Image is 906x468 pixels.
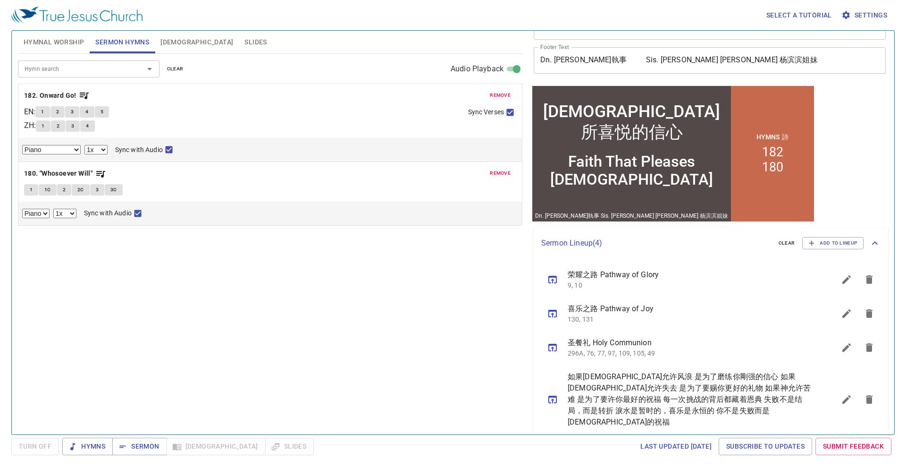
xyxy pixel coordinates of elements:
[490,169,511,178] span: remove
[24,168,106,179] button: 180. "Whosoever Will"
[24,90,90,102] button: 182. Onward Go!
[160,36,233,48] span: [DEMOGRAPHIC_DATA]
[85,108,88,116] span: 4
[24,168,92,179] b: 180. "Whosoever Will"
[143,62,156,76] button: Open
[484,90,516,101] button: remove
[65,106,79,118] button: 3
[161,63,189,75] button: clear
[44,186,51,194] span: 1C
[779,239,795,247] span: clear
[244,36,267,48] span: Slides
[568,303,813,315] span: 喜乐之路 Pathway of Joy
[51,120,65,132] button: 2
[57,122,59,130] span: 2
[39,184,57,196] button: 1C
[802,237,864,249] button: Add to Lineup
[530,84,816,224] iframe: from-child
[24,106,35,118] p: EN :
[24,120,36,131] p: ZH :
[105,184,123,196] button: 3C
[66,120,80,132] button: 3
[839,7,891,24] button: Settings
[568,269,813,281] span: 荣耀之路 Pathway of Glory
[84,145,108,154] select: Playback Rate
[568,281,813,290] p: 9, 10
[11,7,143,24] img: True Jesus Church
[96,186,99,194] span: 3
[568,349,813,358] p: 296A, 76, 77, 97, 109, 105, 49
[35,106,50,118] button: 1
[763,7,836,24] button: Select a tutorial
[468,107,504,117] span: Sync Verses
[120,441,159,452] span: Sermon
[726,441,805,452] span: Subscribe to Updates
[80,120,94,132] button: 4
[101,108,103,116] span: 5
[84,208,132,218] span: Sync with Audio
[719,438,812,455] a: Subscribe to Updates
[167,65,184,73] span: clear
[56,108,59,116] span: 2
[568,337,813,349] span: 圣餐礼 Holy Communion
[115,145,163,155] span: Sync with Audio
[36,120,50,132] button: 1
[112,438,167,455] button: Sermon
[568,371,813,428] span: 如果[DEMOGRAPHIC_DATA]允许风浪 是为了磨练你剛强的信心 如果[DEMOGRAPHIC_DATA]允许失去 是为了要赐你更好的礼物 如果神允许苦难 是为了要许你最好的祝福 每一次...
[77,186,84,194] span: 2C
[637,438,715,455] a: Last updated [DATE]
[50,106,65,118] button: 2
[70,441,105,452] span: Hymns
[53,209,76,218] select: Playback Rate
[541,238,771,249] p: Sermon Lineup ( 4 )
[773,238,801,249] button: clear
[86,122,89,130] span: 4
[95,106,109,118] button: 5
[808,239,857,247] span: Add to Lineup
[71,108,74,116] span: 3
[490,91,511,100] span: remove
[640,441,712,452] span: Last updated [DATE]
[843,9,887,21] span: Settings
[815,438,891,455] a: Submit Feedback
[57,184,71,196] button: 2
[42,122,44,130] span: 1
[80,106,94,118] button: 4
[63,186,66,194] span: 2
[41,108,44,116] span: 1
[95,36,149,48] span: Sermon Hymns
[534,259,888,438] ul: sermon lineup list
[71,122,74,130] span: 3
[534,228,888,259] div: Sermon Lineup(4)clearAdd to Lineup
[110,186,117,194] span: 3C
[568,315,813,324] p: 130, 131
[24,36,84,48] span: Hymnal Worship
[22,209,50,218] select: Select Track
[30,186,33,194] span: 1
[22,145,81,154] select: Select Track
[62,438,113,455] button: Hymns
[484,168,516,179] button: remove
[823,441,884,452] span: Submit Feedback
[451,63,503,75] span: Audio Playback
[72,184,90,196] button: 2C
[90,184,104,196] button: 3
[766,9,832,21] span: Select a tutorial
[24,90,76,102] b: 182. Onward Go!
[24,184,38,196] button: 1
